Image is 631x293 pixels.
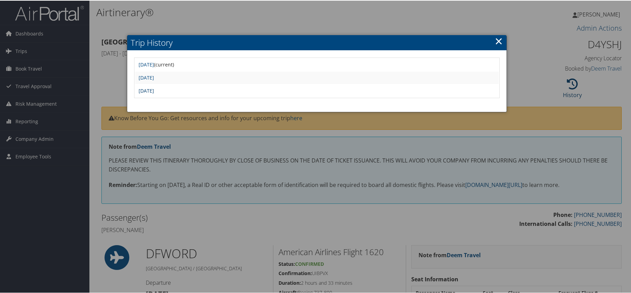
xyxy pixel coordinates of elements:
[139,74,154,80] a: [DATE]
[139,87,154,93] a: [DATE]
[127,34,507,50] h2: Trip History
[139,61,154,67] a: [DATE]
[135,58,499,70] td: (current)
[495,33,503,47] a: ×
